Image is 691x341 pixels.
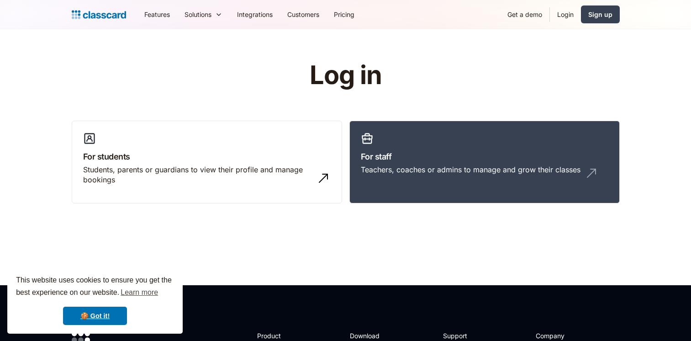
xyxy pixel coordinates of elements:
a: Pricing [327,4,362,25]
a: dismiss cookie message [63,307,127,325]
div: Solutions [177,4,230,25]
a: Customers [280,4,327,25]
h1: Log in [200,61,491,90]
a: learn more about cookies [119,286,159,299]
a: Sign up [581,5,620,23]
div: Students, parents or guardians to view their profile and manage bookings [83,165,312,185]
a: For staffTeachers, coaches or admins to manage and grow their classes [349,121,620,204]
h2: Download [350,331,387,341]
h2: Product [257,331,306,341]
div: cookieconsent [7,266,183,334]
a: Get a demo [500,4,549,25]
a: Login [550,4,581,25]
a: Integrations [230,4,280,25]
div: Solutions [185,10,211,19]
a: For studentsStudents, parents or guardians to view their profile and manage bookings [72,121,342,204]
h3: For students [83,150,331,163]
h2: Company [536,331,596,341]
h2: Support [443,331,480,341]
a: Features [137,4,177,25]
span: This website uses cookies to ensure you get the best experience on our website. [16,275,174,299]
div: Teachers, coaches or admins to manage and grow their classes [361,165,580,175]
h3: For staff [361,150,608,163]
div: Sign up [588,10,612,19]
a: home [72,8,126,21]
